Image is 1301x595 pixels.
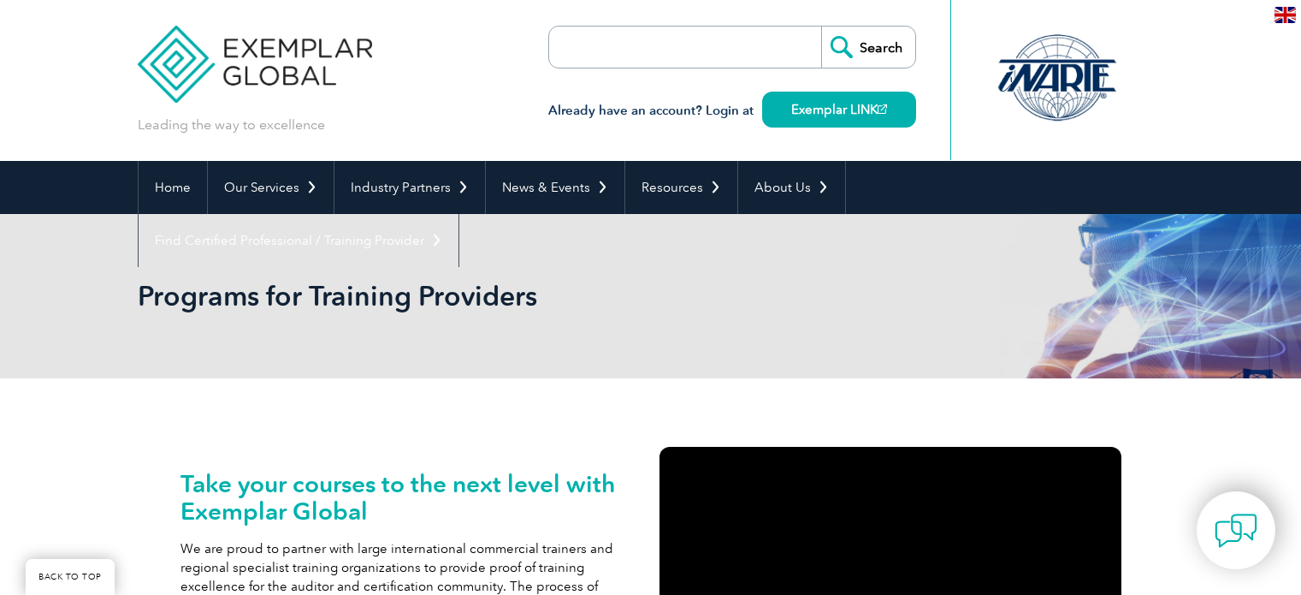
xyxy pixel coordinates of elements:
[180,470,642,525] h2: Take your courses to the next level with Exemplar Global
[334,161,485,214] a: Industry Partners
[548,100,916,122] h3: Already have an account? Login at
[625,161,737,214] a: Resources
[878,104,887,114] img: open_square.png
[1274,7,1296,23] img: en
[138,283,856,310] h2: Programs for Training Providers
[1215,509,1257,552] img: contact-chat.png
[486,161,624,214] a: News & Events
[139,161,207,214] a: Home
[139,214,458,267] a: Find Certified Professional / Training Provider
[138,116,325,134] p: Leading the way to excellence
[762,92,916,128] a: Exemplar LINK
[208,161,334,214] a: Our Services
[738,161,845,214] a: About Us
[821,27,915,68] input: Search
[26,559,115,595] a: BACK TO TOP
